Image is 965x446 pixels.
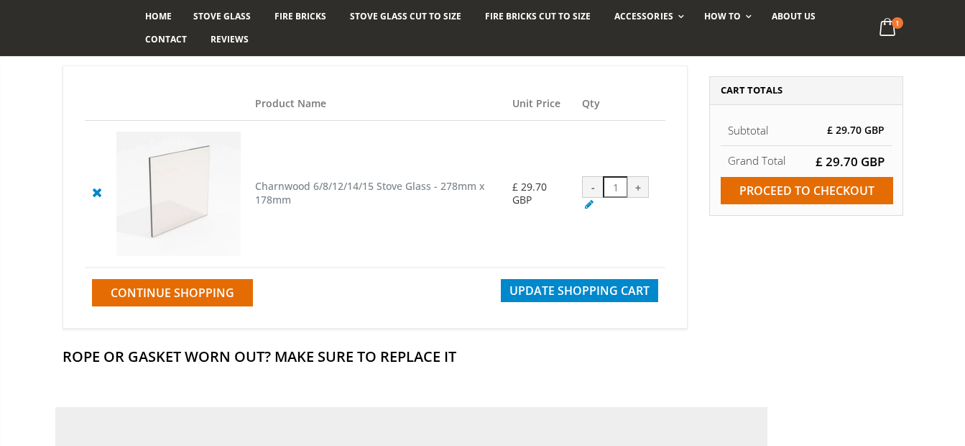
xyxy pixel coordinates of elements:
a: Reviews [200,28,259,51]
span: £ 29.70 GBP [816,153,885,170]
a: Fire Bricks Cut To Size [474,5,601,28]
a: Fire Bricks [264,5,337,28]
span: Accessories [614,10,673,22]
a: Home [134,5,183,28]
div: - [582,176,604,198]
span: Stove Glass [193,10,251,22]
span: £ 29.70 GBP [512,180,547,206]
a: Accessories [604,5,691,28]
a: Stove Glass [183,5,262,28]
a: 1 [873,14,902,42]
span: Contact [145,33,187,45]
a: Continue Shopping [92,279,253,306]
span: 1 [892,17,903,29]
span: Update Shopping Cart [509,283,650,299]
span: Cart Totals [721,83,782,96]
a: Stove Glass Cut To Size [339,5,472,28]
strong: Grand Total [728,153,785,168]
th: Product Name [248,88,505,120]
a: How To [693,5,759,28]
span: How To [704,10,741,22]
div: + [627,176,649,198]
span: Subtotal [728,123,768,137]
button: Update Shopping Cart [501,279,658,302]
span: Stove Glass Cut To Size [350,10,461,22]
span: Continue Shopping [111,285,234,301]
input: Proceed to checkout [721,177,893,204]
span: About us [772,10,816,22]
span: Fire Bricks Cut To Size [485,10,591,22]
a: Charnwood 6/8/12/14/15 Stove Glass - 278mm x 178mm [255,179,485,206]
th: Unit Price [505,88,575,120]
span: Home [145,10,172,22]
a: Contact [134,28,198,51]
img: Charnwood 6/8/12/14/15 Stove Glass - 278mm x 178mm [116,132,241,257]
span: Reviews [211,33,249,45]
span: £ 29.70 GBP [827,123,885,137]
a: About us [761,5,826,28]
h2: Rope Or Gasket Worn Out? Make Sure To Replace It [63,347,903,366]
th: Qty [575,88,665,120]
span: Fire Bricks [274,10,326,22]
